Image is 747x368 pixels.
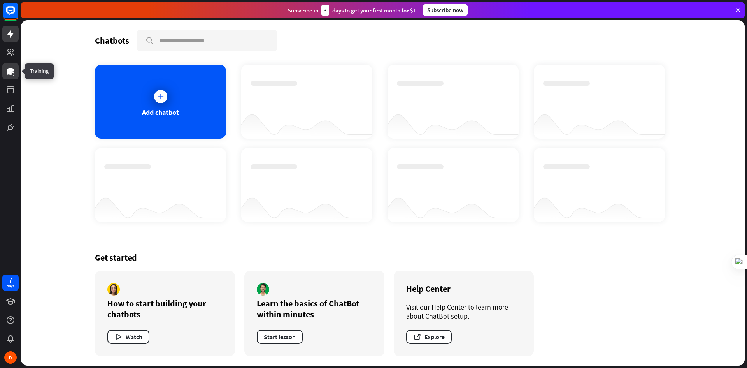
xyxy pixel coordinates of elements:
button: Explore [406,330,452,344]
button: Watch [107,330,149,344]
div: How to start building your chatbots [107,298,223,320]
div: Visit our Help Center to learn more about ChatBot setup. [406,303,521,320]
div: D [4,351,17,364]
div: days [7,283,14,289]
div: Chatbots [95,35,129,46]
div: Subscribe now [423,4,468,16]
div: 3 [321,5,329,16]
a: 7 days [2,275,19,291]
div: Help Center [406,283,521,294]
img: author [257,283,269,296]
button: Open LiveChat chat widget [6,3,30,26]
div: Add chatbot [142,108,179,117]
div: Learn the basics of ChatBot within minutes [257,298,372,320]
div: Get started [95,252,671,263]
div: Subscribe in days to get your first month for $1 [288,5,416,16]
img: author [107,283,120,296]
button: Start lesson [257,330,303,344]
div: 7 [9,276,12,283]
